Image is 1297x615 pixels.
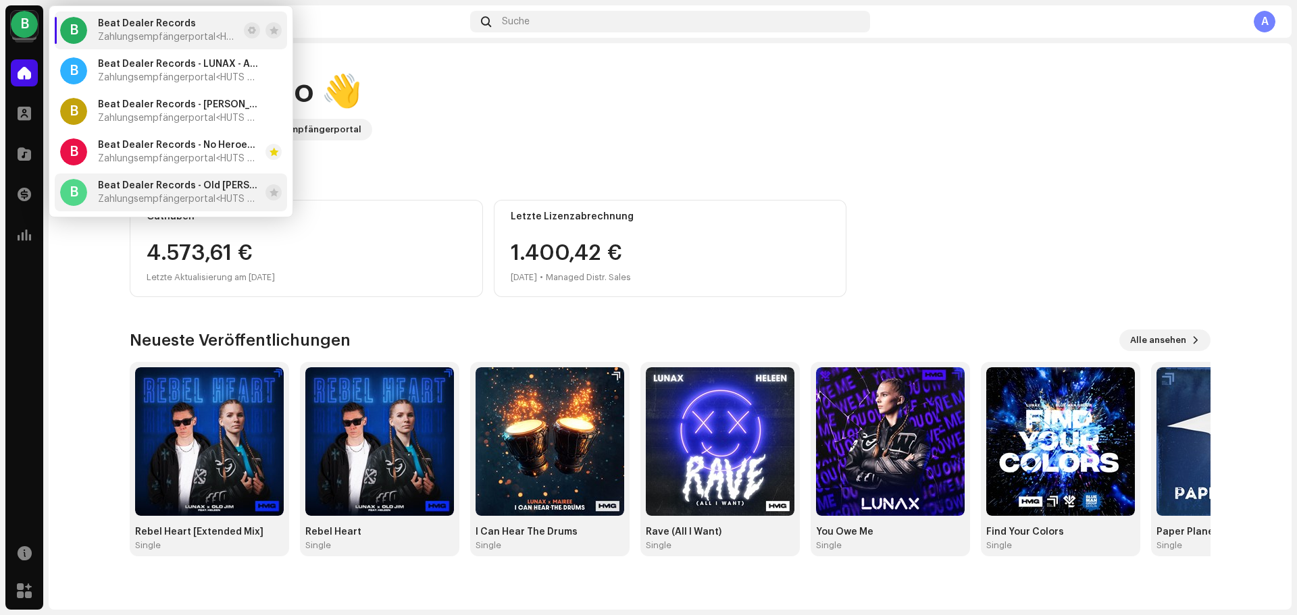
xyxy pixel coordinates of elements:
img: a959c80c-73e2-4329-a9cb-856d97c1429e [305,367,454,516]
div: Single [1156,540,1182,551]
div: I Can Hear The Drums [476,527,624,537]
div: A [1254,11,1275,32]
div: Single [305,540,331,551]
span: <HUTS Media> [215,32,278,42]
div: Rave (All I Want) [646,527,794,537]
span: <HUTS Media> [215,194,278,204]
img: 79a6cd69-490a-425f-b69f-57c015d93a2a [476,367,624,516]
span: Zahlungsempfängerportal <HUTS Media> [98,72,260,83]
div: Rebel Heart [Extended Mix] [135,527,284,537]
span: Beat Dealer Records - Old Jim, Zombic - Kids [98,180,260,191]
span: Alle ansehen [1130,327,1186,354]
span: <HUTS Media> [215,113,278,123]
img: f072e312-0777-48ce-b795-356c1f842045 [986,367,1135,516]
div: Letzte Lizenzabrechnung [511,211,830,222]
div: Single [646,540,671,551]
img: 7170cd18-3aad-4c6b-9503-67b17d88407d [135,367,284,516]
div: • [540,269,543,286]
span: Zahlungsempfängerportal <HUTS Media> [98,194,260,205]
span: Beat Dealer Records - LUNAX, Jaimes - Paper Plane [98,99,260,110]
div: Single [135,540,161,551]
div: Single [476,540,501,551]
div: Zahlungsempfängerportal [243,122,361,138]
div: Hallo 👋 [232,70,372,113]
span: <HUTS Media> [215,154,278,163]
img: bbd50217-21be-4888-babc-32aa9c51d8bd [646,367,794,516]
div: Single [986,540,1012,551]
span: Zahlungsempfängerportal <HUTS Media> [98,153,260,164]
span: Beat Dealer Records - No Heroes (feat. ANY) [98,140,260,151]
span: <HUTS Media> [215,73,278,82]
div: Rebel Heart [305,527,454,537]
button: Alle ansehen [1119,329,1211,351]
div: Letzte Aktualisierung am [DATE] [147,269,466,286]
span: Zahlungsempfängerportal <HUTS Media> [98,113,260,124]
span: Zahlungsempfängerportal <HUTS Media> [98,32,238,43]
div: You Owe Me [816,527,965,537]
div: B [60,17,87,44]
div: B [60,57,87,84]
div: B [11,11,38,38]
re-o-card-value: Guthaben [130,200,483,297]
div: Single [816,540,842,551]
img: 4289b45e-4479-46e4-a14a-1dd7b20509dc [816,367,965,516]
div: [DATE] [511,269,537,286]
span: Suche [502,16,530,27]
div: Find Your Colors [986,527,1135,537]
div: B [60,179,87,206]
div: B [60,138,87,165]
span: Beat Dealer Records - LUNAX - ABC [98,59,260,70]
h3: Neueste Veröffentlichungen [130,329,351,351]
div: Managed Distr. Sales [546,269,631,286]
re-o-card-value: Letzte Lizenzabrechnung [494,200,847,297]
span: Beat Dealer Records [98,18,196,29]
div: Guthaben [147,211,466,222]
div: B [60,98,87,125]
